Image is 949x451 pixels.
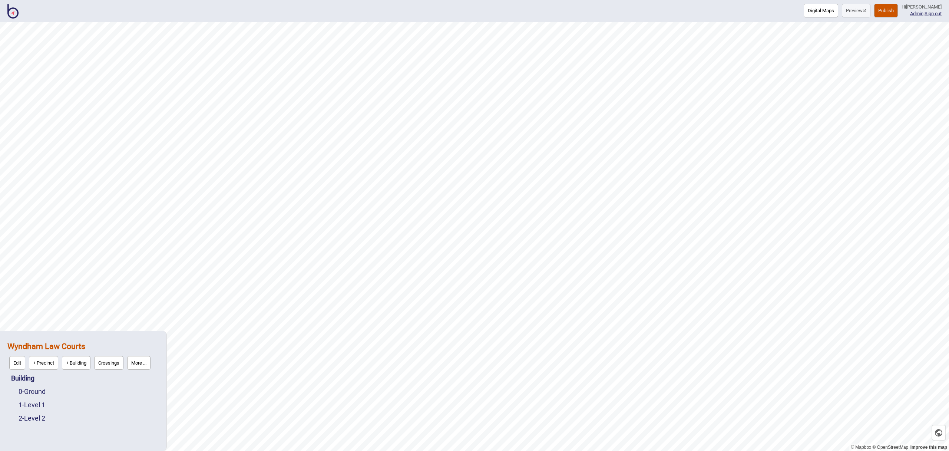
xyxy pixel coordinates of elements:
[19,398,159,412] div: Level 1
[125,354,152,372] a: More ...
[842,4,870,17] a: Previewpreview
[19,401,45,409] a: 1-Level 1
[874,4,898,17] button: Publish
[863,9,866,12] img: preview
[9,356,25,370] button: Edit
[910,11,925,16] span: |
[29,356,58,370] button: + Precinct
[872,445,908,450] a: OpenStreetMap
[7,338,159,372] div: Wyndham Law Courts
[127,356,151,370] button: More ...
[19,385,159,398] div: Ground
[19,414,45,422] a: 2-Level 2
[11,374,34,382] a: Building
[62,356,90,370] button: + Building
[910,445,947,450] a: Map feedback
[925,11,942,16] button: Sign out
[19,388,46,395] a: 0-Ground
[7,354,27,372] a: Edit
[804,4,838,17] button: Digital Maps
[7,4,19,19] img: BindiMaps CMS
[94,356,123,370] button: Crossings
[902,4,942,10] div: Hi [PERSON_NAME]
[7,342,85,351] a: Wyndham Law Courts
[910,11,923,16] a: Admin
[842,4,870,17] button: Preview
[92,354,125,372] a: Crossings
[851,445,871,450] a: Mapbox
[19,412,159,425] div: Level 2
